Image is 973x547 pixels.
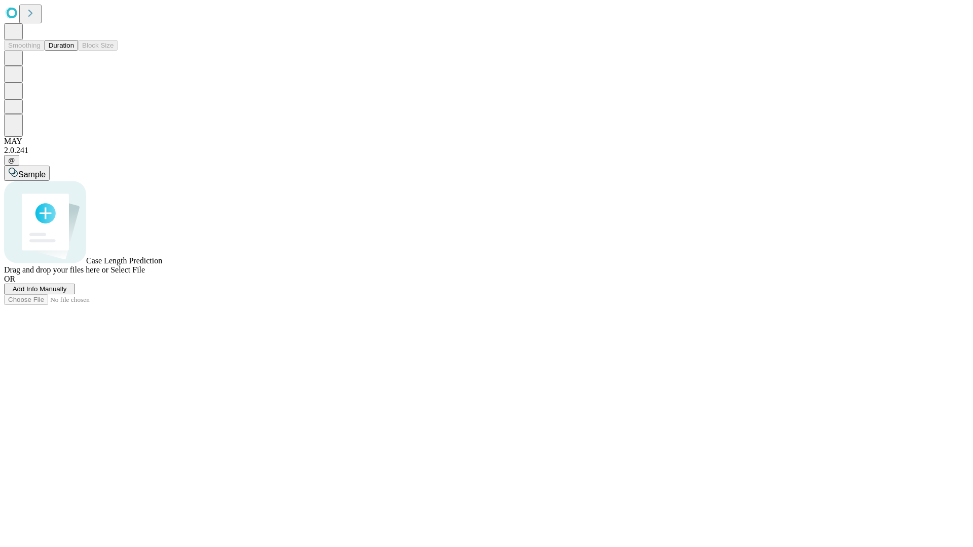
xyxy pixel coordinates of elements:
[4,137,969,146] div: MAY
[110,265,145,274] span: Select File
[4,40,45,51] button: Smoothing
[4,155,19,166] button: @
[86,256,162,265] span: Case Length Prediction
[8,157,15,164] span: @
[18,170,46,179] span: Sample
[4,265,108,274] span: Drag and drop your files here or
[4,166,50,181] button: Sample
[78,40,118,51] button: Block Size
[4,146,969,155] div: 2.0.241
[13,285,67,293] span: Add Info Manually
[4,275,15,283] span: OR
[45,40,78,51] button: Duration
[4,284,75,294] button: Add Info Manually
